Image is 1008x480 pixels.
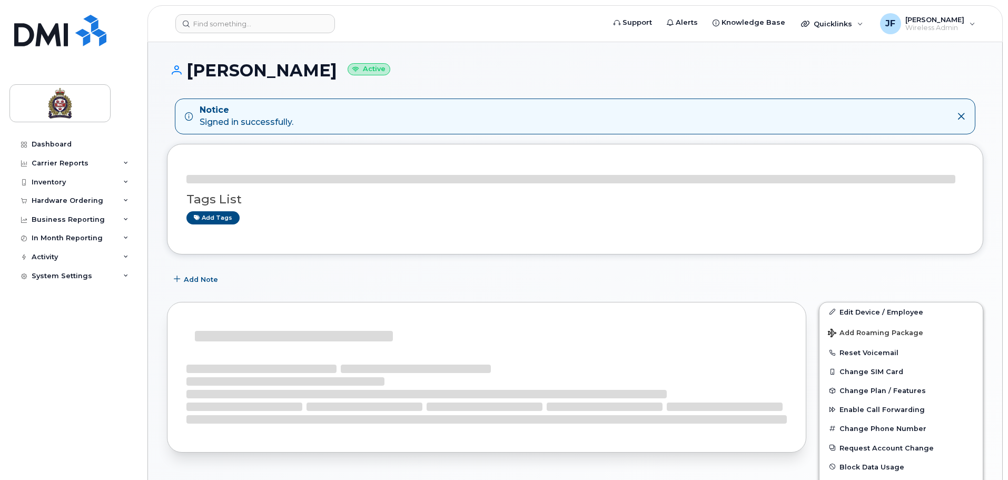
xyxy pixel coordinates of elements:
[819,362,983,381] button: Change SIM Card
[348,63,390,75] small: Active
[186,193,964,206] h3: Tags List
[839,406,925,414] span: Enable Call Forwarding
[167,270,227,289] button: Add Note
[819,400,983,419] button: Enable Call Forwarding
[839,387,926,395] span: Change Plan / Features
[819,419,983,438] button: Change Phone Number
[186,211,240,224] a: Add tags
[819,321,983,343] button: Add Roaming Package
[200,104,293,129] div: Signed in successfully.
[819,343,983,362] button: Reset Voicemail
[819,438,983,457] button: Request Account Change
[819,381,983,400] button: Change Plan / Features
[819,302,983,321] a: Edit Device / Employee
[184,275,218,285] span: Add Note
[167,61,983,80] h1: [PERSON_NAME]
[819,457,983,476] button: Block Data Usage
[200,104,293,116] strong: Notice
[828,329,923,339] span: Add Roaming Package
